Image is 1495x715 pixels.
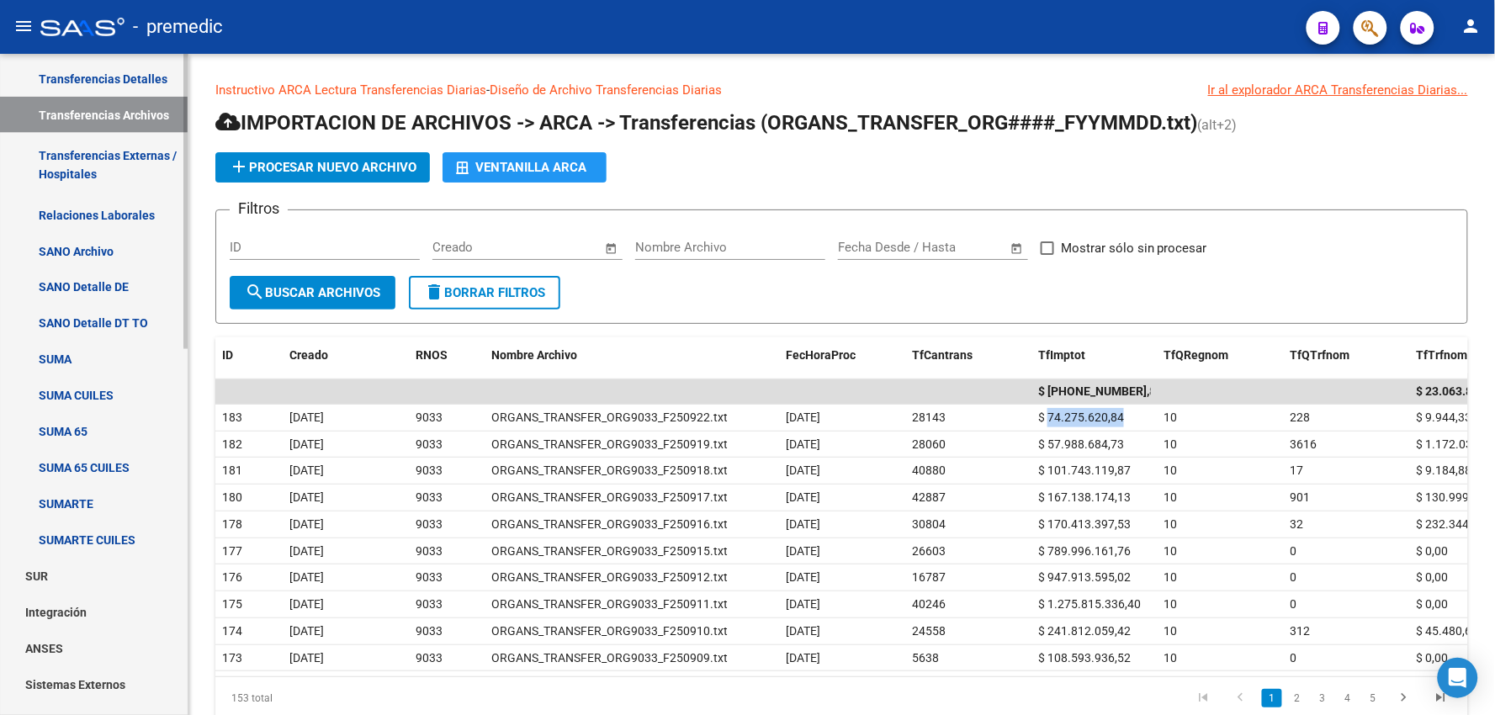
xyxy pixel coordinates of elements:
span: 40880 [912,463,946,477]
span: [DATE] [289,517,324,531]
datatable-header-cell: TfQTrfnom [1284,337,1410,373]
span: 5638 [912,651,939,665]
span: $ 232.344,48 [1417,517,1486,531]
li: page 3 [1310,684,1335,712]
span: 40246 [912,597,946,611]
span: IMPORTACION DE ARCHIVOS -> ARCA -> Transferencias (ORGANS_TRANSFER_ORG####_FYYMMDD.txt) [215,111,1198,135]
span: [DATE] [786,624,820,638]
span: ORGANS_TRANSFER_ORG9033_F250910.txt [491,624,728,638]
input: Fecha fin [921,240,1003,255]
span: 42887 [912,490,946,504]
span: 28143 [912,410,946,424]
span: 0 [1291,651,1297,665]
mat-icon: menu [13,16,34,36]
span: TfQTrfnom [1291,348,1350,362]
span: [DATE] [786,597,820,611]
span: $ 130.999,73 [1417,490,1486,504]
span: $ 789.996.161,76 [1038,544,1131,558]
span: TfImptot [1038,348,1085,362]
span: [DATE] [786,651,820,665]
div: Ir al explorador ARCA Transferencias Diarias... [1208,81,1468,99]
span: ORGANS_TRANSFER_ORG9033_F250912.txt [491,570,728,584]
span: 9033 [416,597,443,611]
span: 175 [222,597,242,611]
mat-icon: add [229,156,249,177]
span: $ 9.184,88 [1417,463,1472,477]
span: ORGANS_TRANSFER_ORG9033_F250922.txt [491,410,728,424]
span: ORGANS_TRANSFER_ORG9033_F250918.txt [491,463,728,477]
button: Buscar Archivos [230,276,395,310]
a: go to next page [1388,689,1420,707]
span: 28060 [912,437,946,451]
mat-icon: person [1461,16,1482,36]
span: Buscar Archivos [245,285,380,300]
span: [DATE] [786,570,820,584]
span: 10 [1164,570,1178,584]
span: 10 [1164,437,1178,451]
li: page 4 [1335,684,1360,712]
span: ORGANS_TRANSFER_ORG9033_F250916.txt [491,517,728,531]
span: $ 9.944,33 [1417,410,1472,424]
span: 182 [222,437,242,451]
span: 0 [1291,597,1297,611]
span: [DATE] [786,544,820,558]
a: go to first page [1188,689,1220,707]
datatable-header-cell: Nombre Archivo [485,337,779,373]
span: ORGANS_TRANSFER_ORG9033_F250917.txt [491,490,728,504]
datatable-header-cell: TfImptot [1031,337,1158,373]
a: 1 [1262,689,1282,707]
span: 174 [222,624,242,638]
span: 9033 [416,651,443,665]
span: 26603 [912,544,946,558]
button: Borrar Filtros [409,276,560,310]
span: 10 [1164,624,1178,638]
span: 9033 [416,410,443,424]
span: Creado [289,348,328,362]
span: [DATE] [786,410,820,424]
span: 9033 [416,490,443,504]
span: 178 [222,517,242,531]
span: [DATE] [786,517,820,531]
span: 17 [1291,463,1304,477]
span: ORGANS_TRANSFER_ORG9033_F250919.txt [491,437,728,451]
span: 176 [222,570,242,584]
a: 4 [1338,689,1358,707]
span: [DATE] [289,544,324,558]
span: 9033 [416,437,443,451]
span: 10 [1164,517,1178,531]
span: $ 33.112.134.704,86 [1038,384,1163,398]
li: page 5 [1360,684,1386,712]
datatable-header-cell: RNOS [409,337,485,373]
input: Fecha inicio [838,240,906,255]
a: go to last page [1425,689,1457,707]
span: 312 [1291,624,1311,638]
span: 10 [1164,544,1178,558]
button: Ventanilla ARCA [443,152,607,183]
datatable-header-cell: FecHoraProc [779,337,905,373]
span: 10 [1164,597,1178,611]
span: [DATE] [289,463,324,477]
span: $ 947.913.595,02 [1038,570,1131,584]
span: ORGANS_TRANSFER_ORG9033_F250911.txt [491,597,728,611]
span: [DATE] [786,437,820,451]
span: 181 [222,463,242,477]
span: $ 45.480,65 [1417,624,1479,638]
datatable-header-cell: ID [215,337,283,373]
span: (alt+2) [1198,117,1238,133]
a: 5 [1363,689,1383,707]
span: $ 1.275.815.336,40 [1038,597,1141,611]
span: ID [222,348,233,362]
span: 9033 [416,463,443,477]
span: - premedic [133,8,223,45]
span: $ 0,00 [1417,651,1449,665]
span: [DATE] [289,597,324,611]
span: [DATE] [289,651,324,665]
span: 30804 [912,517,946,531]
span: $ 0,00 [1417,544,1449,558]
div: Open Intercom Messenger [1438,658,1478,698]
span: TfTrfnom [1417,348,1468,362]
mat-icon: delete [424,282,444,302]
a: 2 [1287,689,1307,707]
span: 177 [222,544,242,558]
span: TfQRegnom [1164,348,1229,362]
